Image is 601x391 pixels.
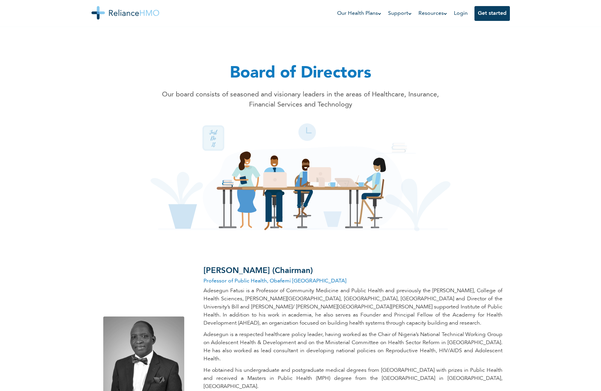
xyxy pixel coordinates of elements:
[203,287,502,331] p: Adesegun Fatusi is a Professor of Community Medicine and Public Health and previously the [PERSON...
[149,61,453,86] h1: Board of Directors
[418,9,447,18] a: Resources
[151,110,451,245] img: workplace.svg
[474,6,510,21] button: Get started
[203,265,502,277] h2: [PERSON_NAME] (Chairman)
[203,331,502,366] p: Adesegun is a respected healthcare policy leader, having worked as the Chair of Nigeria’s Nationa...
[454,11,468,16] a: Login
[337,9,381,18] a: Our Health Plans
[91,6,159,20] img: Reliance HMO's Logo
[149,90,453,110] p: Our board consists of seasoned and visionary leaders in the areas of Healthcare, Insurance, Finan...
[388,9,412,18] a: Support
[203,277,502,287] p: Professor of Public Health, Obafemi [GEOGRAPHIC_DATA]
